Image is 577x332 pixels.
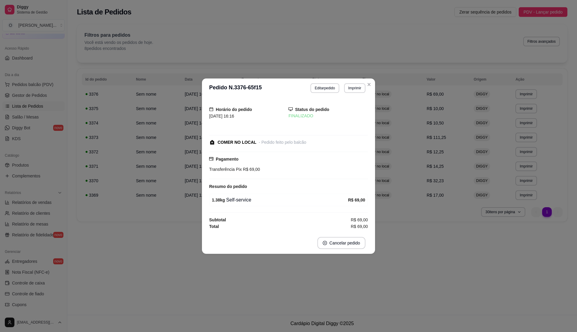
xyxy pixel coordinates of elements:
strong: Subtotal [209,217,226,222]
strong: Total [209,224,219,229]
span: R$ 69,00 [351,217,368,223]
span: credit-card [209,157,213,161]
strong: Status do pedido [295,107,329,112]
strong: Resumo do pedido [209,184,247,189]
div: FINALIZADO [288,113,368,119]
span: desktop [288,107,293,111]
h3: Pedido N. 3376-65f15 [209,83,262,93]
button: Close [364,80,374,89]
span: close-circle [323,241,327,245]
span: Transferência Pix [209,167,242,172]
strong: Horário do pedido [216,107,252,112]
span: R$ 69,00 [242,167,260,172]
span: R$ 69,00 [351,223,368,230]
strong: R$ 69,00 [348,198,365,202]
span: [DATE] 16:16 [209,114,234,118]
span: calendar [209,107,213,111]
strong: Pagamento [216,157,238,161]
div: COMER NO LOCAL [218,139,256,146]
strong: 1.38 kg [212,198,225,202]
button: Editarpedido [310,83,339,93]
div: - Pedido feito pelo balcão [259,139,306,146]
div: Self-service [212,196,348,204]
button: close-circleCancelar pedido [317,237,365,249]
button: Imprimir [344,83,365,93]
